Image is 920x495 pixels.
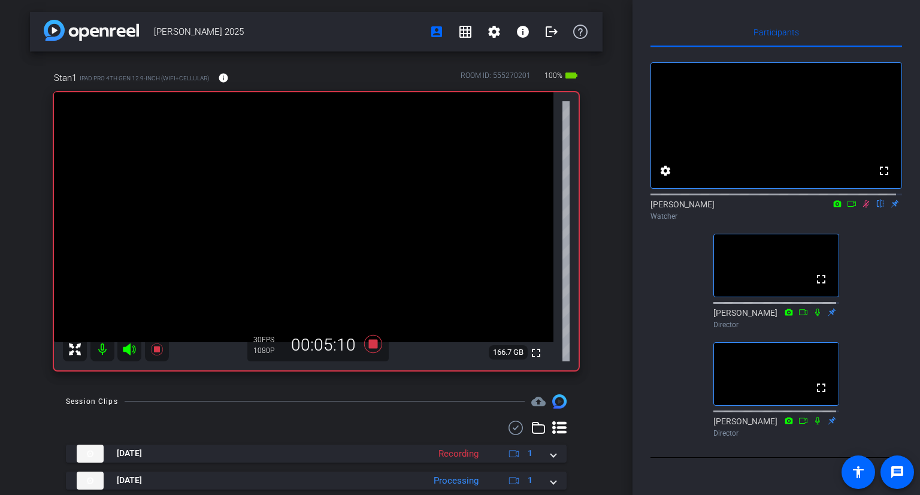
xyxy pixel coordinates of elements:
[650,198,902,222] div: [PERSON_NAME]
[552,394,567,409] img: Session clips
[528,474,532,487] span: 1
[753,28,799,37] span: Participants
[890,465,904,479] mat-icon: message
[543,66,564,85] span: 100%
[66,445,567,463] mat-expansion-panel-header: thumb-nail[DATE]Recording1
[528,447,532,460] span: 1
[432,447,485,461] div: Recording
[713,428,839,439] div: Director
[218,73,229,83] mat-icon: info
[117,447,142,460] span: [DATE]
[877,164,891,178] mat-icon: fullscreen
[428,474,485,488] div: Processing
[117,474,142,487] span: [DATE]
[283,335,364,355] div: 00:05:10
[262,336,274,344] span: FPS
[458,25,473,39] mat-icon: grid_on
[489,345,528,360] span: 166.7 GB
[487,25,501,39] mat-icon: settings
[544,25,559,39] mat-icon: logout
[154,20,422,44] span: [PERSON_NAME] 2025
[814,381,828,395] mat-icon: fullscreen
[77,445,104,463] img: thumb-nail
[66,472,567,490] mat-expansion-panel-header: thumb-nail[DATE]Processing1
[814,272,828,286] mat-icon: fullscreen
[54,71,77,84] span: Stan1
[77,472,104,490] img: thumb-nail
[66,396,118,408] div: Session Clips
[80,74,209,83] span: iPad Pro 4th Gen 12.9-inch (WiFi+Cellular)
[516,25,530,39] mat-icon: info
[658,164,673,178] mat-icon: settings
[713,307,839,330] div: [PERSON_NAME]
[851,465,865,479] mat-icon: accessibility
[531,394,546,409] span: Destinations for your clips
[713,415,839,439] div: [PERSON_NAME]
[461,70,531,87] div: ROOM ID: 555270201
[429,25,444,39] mat-icon: account_box
[531,394,546,409] mat-icon: cloud_upload
[564,68,579,83] mat-icon: battery_std
[44,20,139,41] img: app-logo
[253,346,283,355] div: 1080P
[873,198,888,209] mat-icon: flip
[713,319,839,330] div: Director
[253,335,283,345] div: 30
[650,211,902,222] div: Watcher
[529,346,543,360] mat-icon: fullscreen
